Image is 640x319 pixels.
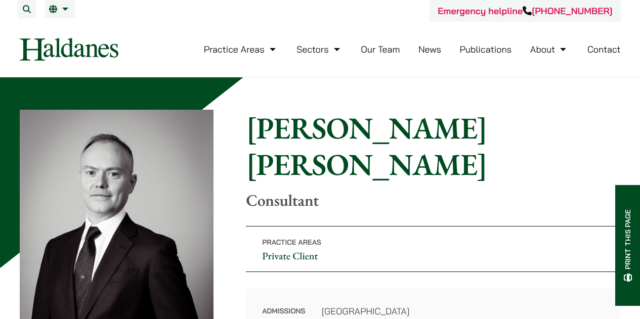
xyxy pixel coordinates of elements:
a: Emergency helpline[PHONE_NUMBER] [438,5,612,17]
a: EN [49,5,71,13]
a: Publications [460,43,512,55]
a: Sectors [296,43,342,55]
a: About [530,43,569,55]
p: Consultant [246,191,620,210]
a: Contact [587,43,621,55]
a: Our Team [361,43,400,55]
h1: [PERSON_NAME] [PERSON_NAME] [246,110,620,183]
span: Practice Areas [262,238,321,247]
a: News [418,43,441,55]
dd: [GEOGRAPHIC_DATA] [321,304,604,318]
img: Logo of Haldanes [20,38,118,61]
a: Private Client [262,249,318,262]
a: Practice Areas [204,43,278,55]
